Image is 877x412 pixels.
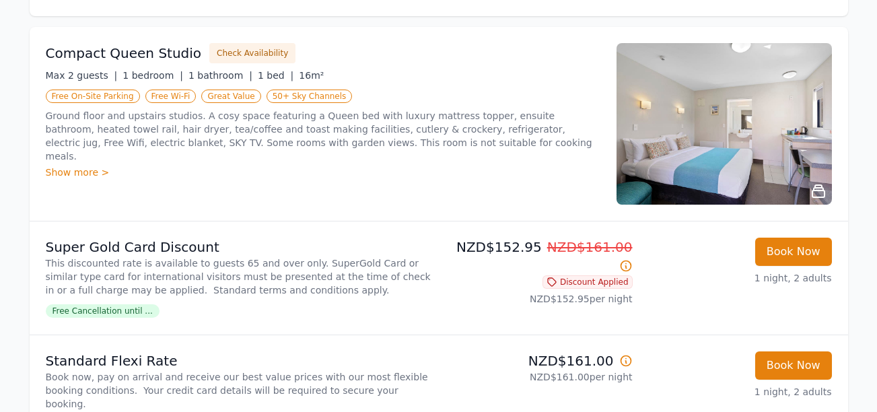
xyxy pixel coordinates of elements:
span: Free Wi-Fi [145,90,197,103]
button: Check Availability [209,43,295,63]
span: Discount Applied [542,275,633,289]
p: Super Gold Card Discount [46,238,433,256]
p: This discounted rate is available to guests 65 and over only. SuperGold Card or similar type card... [46,256,433,297]
span: 1 bedroom | [122,70,183,81]
p: 1 night, 2 adults [643,271,832,285]
p: Ground floor and upstairs studios. A cosy space featuring a Queen bed with luxury mattress topper... [46,109,600,163]
p: NZD$161.00 [444,351,633,370]
span: 16m² [299,70,324,81]
span: NZD$161.00 [547,239,633,255]
span: 1 bathroom | [188,70,252,81]
p: 1 night, 2 adults [643,385,832,399]
p: NZD$161.00 per night [444,370,633,384]
p: Standard Flexi Rate [46,351,433,370]
h3: Compact Queen Studio [46,44,202,63]
p: Book now, pay on arrival and receive our best value prices with our most flexible booking conditi... [46,370,433,411]
p: NZD$152.95 per night [444,292,633,306]
p: NZD$152.95 [444,238,633,275]
span: Free On-Site Parking [46,90,140,103]
div: Show more > [46,166,600,179]
button: Book Now [755,238,832,266]
span: Free Cancellation until ... [46,304,160,318]
span: Max 2 guests | [46,70,118,81]
button: Book Now [755,351,832,380]
span: Great Value [201,90,260,103]
span: 50+ Sky Channels [267,90,353,103]
span: 1 bed | [258,70,293,81]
